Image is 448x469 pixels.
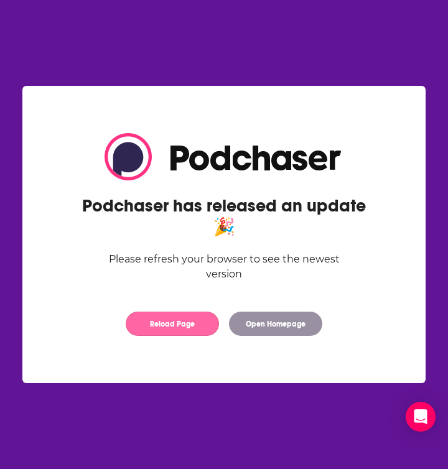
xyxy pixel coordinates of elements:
div: Open Intercom Messenger [406,402,436,432]
h2: Podchaser has released an update 🎉 [77,195,371,238]
button: Open Homepage [229,312,322,336]
div: Please refresh your browser to see the newest version [77,252,371,282]
button: Reload Page [126,312,219,336]
img: Logo [105,133,343,180]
